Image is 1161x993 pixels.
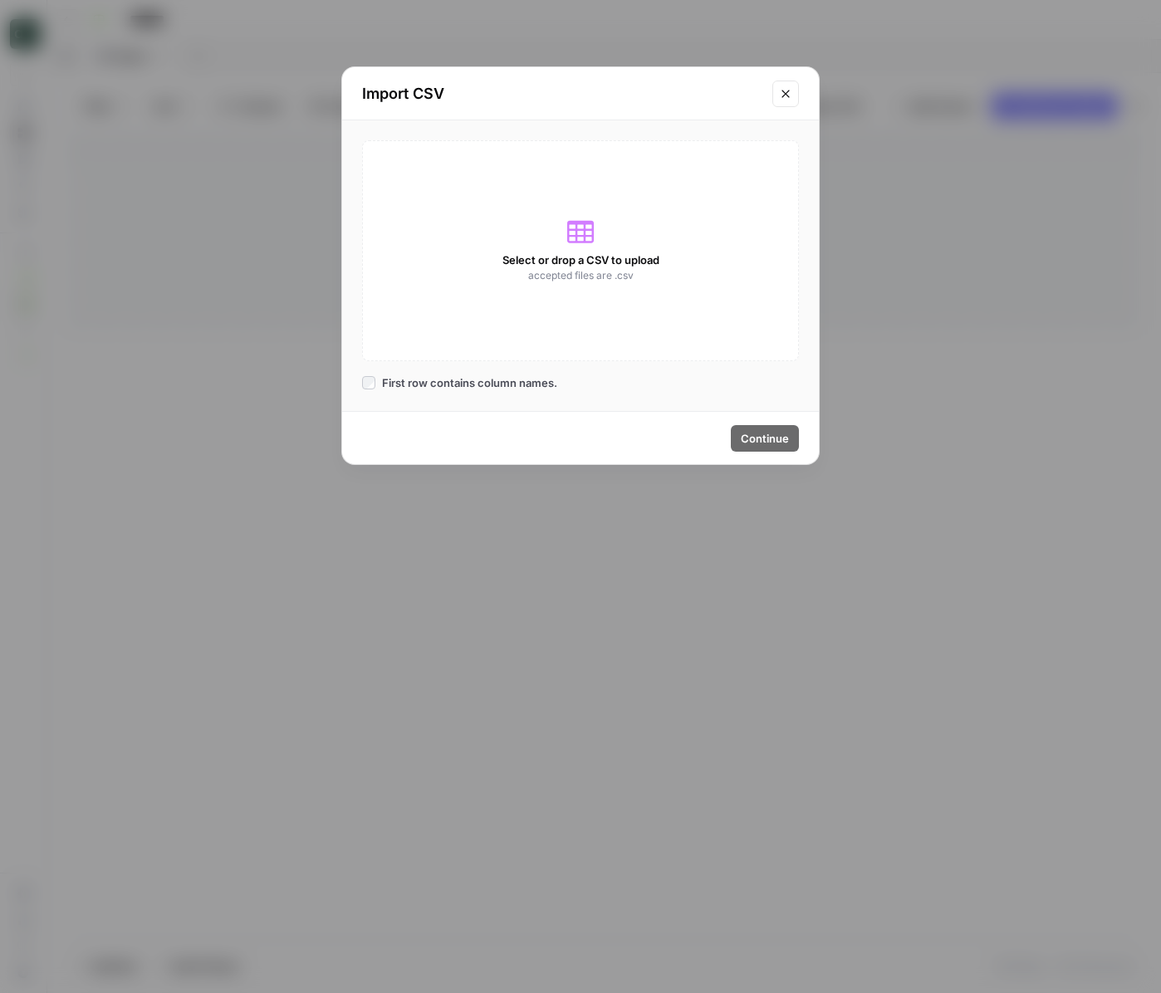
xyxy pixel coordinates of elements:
span: First row contains column names. [382,374,557,391]
button: Continue [731,425,799,452]
h2: Import CSV [362,82,762,105]
span: Continue [741,430,789,447]
span: Select or drop a CSV to upload [502,252,659,268]
input: First row contains column names. [362,376,375,389]
span: accepted files are .csv [528,268,634,283]
button: Close modal [772,81,799,107]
